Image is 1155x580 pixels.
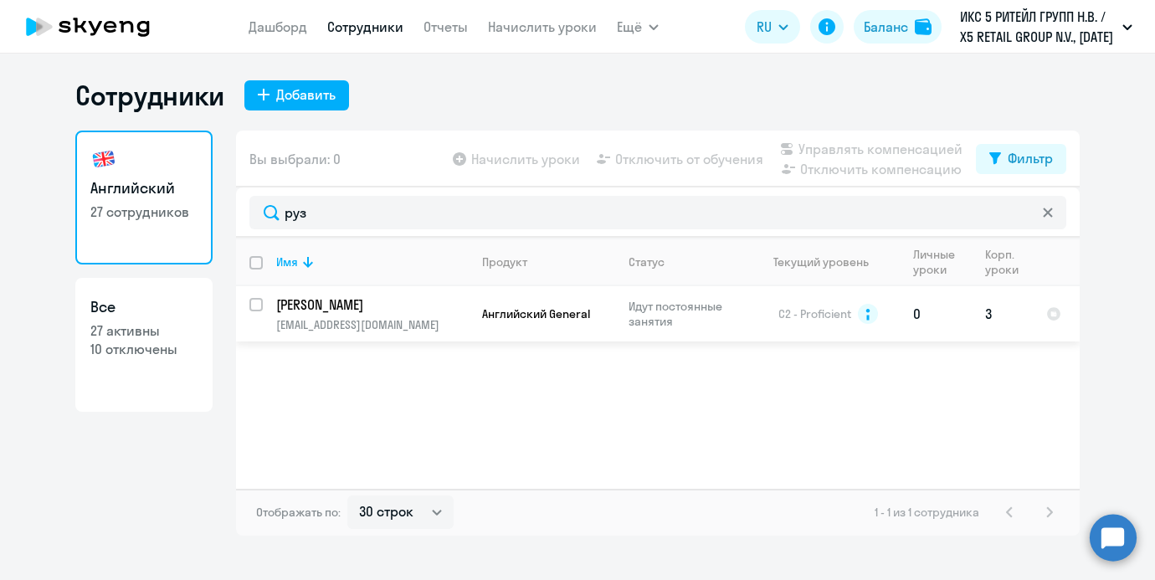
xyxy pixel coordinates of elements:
button: Ещё [617,10,659,44]
div: Личные уроки [913,247,971,277]
button: Добавить [244,80,349,110]
div: Личные уроки [913,247,960,277]
div: Текущий уровень [773,254,869,269]
p: [PERSON_NAME] [276,295,465,314]
h3: Английский [90,177,198,199]
img: balance [915,18,932,35]
input: Поиск по имени, email, продукту или статусу [249,196,1066,229]
a: Начислить уроки [488,18,597,35]
button: Балансbalance [854,10,942,44]
div: Статус [629,254,743,269]
div: Корп. уроки [985,247,1032,277]
div: Имя [276,254,468,269]
h1: Сотрудники [75,79,224,112]
div: Продукт [482,254,527,269]
div: Статус [629,254,665,269]
span: C2 - Proficient [778,306,851,321]
div: Добавить [276,85,336,105]
a: Сотрудники [327,18,403,35]
span: Вы выбрали: 0 [249,149,341,169]
a: Дашборд [249,18,307,35]
td: 3 [972,286,1033,341]
div: Баланс [864,17,908,37]
button: ИКС 5 РИТЕЙЛ ГРУПП Н.В. / X5 RETAIL GROUP N.V., [DATE] ПОСТОПЛАТА 178363 [952,7,1141,47]
div: Текущий уровень [757,254,899,269]
p: Идут постоянные занятия [629,299,743,329]
a: [PERSON_NAME] [276,295,468,314]
a: Английский27 сотрудников [75,131,213,264]
span: RU [757,17,772,37]
a: Все27 активны10 отключены [75,278,213,412]
p: [EMAIL_ADDRESS][DOMAIN_NAME] [276,317,468,332]
p: ИКС 5 РИТЕЙЛ ГРУПП Н.В. / X5 RETAIL GROUP N.V., [DATE] ПОСТОПЛАТА 178363 [960,7,1116,47]
td: 0 [900,286,972,341]
span: 1 - 1 из 1 сотрудника [875,505,979,520]
button: Фильтр [976,144,1066,174]
p: 27 сотрудников [90,203,198,221]
a: Отчеты [423,18,468,35]
div: Фильтр [1008,148,1053,168]
img: english [90,146,117,172]
p: 10 отключены [90,340,198,358]
span: Ещё [617,17,642,37]
span: Английский General [482,306,590,321]
p: 27 активны [90,321,198,340]
span: Отображать по: [256,505,341,520]
h3: Все [90,296,198,318]
div: Имя [276,254,298,269]
div: Продукт [482,254,614,269]
button: RU [745,10,800,44]
div: Корп. уроки [985,247,1021,277]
